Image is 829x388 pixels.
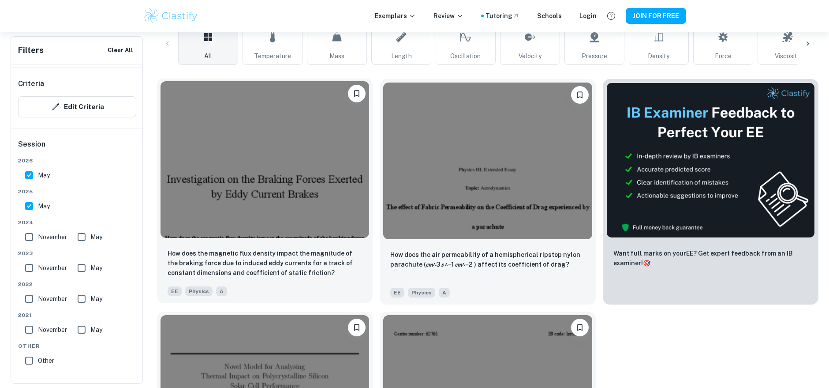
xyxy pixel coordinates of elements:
[383,83,592,239] img: Physics EE example thumbnail: How does the air permeability of a hemis
[90,294,102,304] span: May
[18,249,136,257] span: 2023
[204,51,212,61] span: All
[485,11,519,21] a: Tutoring
[582,51,607,61] span: Pressure
[161,81,369,238] img: Physics EE example thumbnail: How does the magnetic flux density impac
[18,79,44,89] h6: Criteria
[571,319,589,336] button: Please log in to bookmark exemplars
[391,51,412,61] span: Length
[157,79,373,305] a: Please log in to bookmark exemplarsHow does the magnetic flux density impact the magnitude of the...
[38,325,67,335] span: November
[348,85,366,102] button: Please log in to bookmark exemplars
[613,249,808,268] p: Want full marks on your EE ? Get expert feedback from an IB examiner!
[439,288,450,298] span: A
[254,51,291,61] span: Temperature
[606,83,815,238] img: Thumbnail
[18,218,136,226] span: 2024
[604,8,619,23] button: Help and Feedback
[603,79,818,305] a: ThumbnailWant full marks on yourEE? Get expert feedback from an IB examiner!
[38,356,54,365] span: Other
[390,250,585,269] p: How does the air permeability of a hemispherical ripstop nylon parachute (𝑐𝑚^3 𝑠 ^−1 𝑐𝑚^−2 ) affe...
[348,319,366,336] button: Please log in to bookmark exemplars
[38,170,50,180] span: May
[408,288,435,298] span: Physics
[143,7,199,25] img: Clastify logo
[216,286,227,296] span: A
[18,44,44,57] h6: Filters
[451,51,481,61] span: Oscillation
[168,249,362,278] p: How does the magnetic flux density impact the magnitude of the braking force due to induced eddy ...
[18,188,136,196] span: 2025
[185,286,213,296] span: Physics
[38,201,50,211] span: May
[38,232,67,242] span: November
[380,79,595,305] a: Please log in to bookmark exemplarsHow does the air permeability of a hemispherical ripstop nylon...
[105,44,135,57] button: Clear All
[18,139,136,157] h6: Session
[18,311,136,319] span: 2021
[90,232,102,242] span: May
[38,263,67,273] span: November
[648,51,670,61] span: Density
[775,51,800,61] span: Viscosity
[38,294,67,304] span: November
[168,286,182,296] span: EE
[18,157,136,165] span: 2026
[90,263,102,273] span: May
[626,8,686,24] button: JOIN FOR FREE
[519,51,541,61] span: Velocity
[433,11,463,21] p: Review
[579,11,597,21] a: Login
[375,11,416,21] p: Exemplars
[329,51,344,61] span: Mass
[18,280,136,288] span: 2022
[90,325,102,335] span: May
[643,260,650,267] span: 🎯
[571,86,589,104] button: Please log in to bookmark exemplars
[390,288,404,298] span: EE
[18,342,136,350] span: Other
[537,11,562,21] a: Schools
[715,51,732,61] span: Force
[18,96,136,117] button: Edit Criteria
